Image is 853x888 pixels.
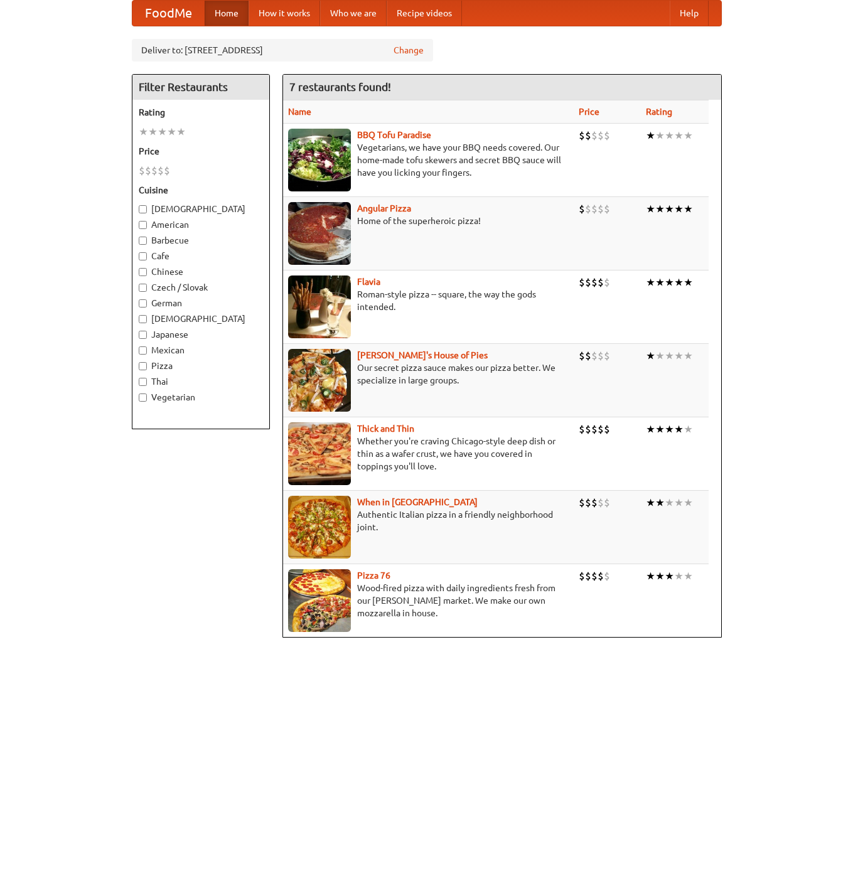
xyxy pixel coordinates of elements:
[585,496,591,510] li: $
[604,129,610,142] li: $
[139,125,148,139] li: ★
[646,275,655,289] li: ★
[139,250,263,262] label: Cafe
[604,569,610,583] li: $
[646,107,672,117] a: Rating
[604,275,610,289] li: $
[151,164,158,178] li: $
[684,349,693,363] li: ★
[288,349,351,412] img: luigis.jpg
[665,569,674,583] li: ★
[139,234,263,247] label: Barbecue
[646,496,655,510] li: ★
[139,237,147,245] input: Barbecue
[591,496,598,510] li: $
[357,424,414,434] a: Thick and Thin
[655,202,665,216] li: ★
[579,569,585,583] li: $
[598,275,604,289] li: $
[139,391,263,404] label: Vegetarian
[674,569,684,583] li: ★
[158,125,167,139] li: ★
[139,281,263,294] label: Czech / Slovak
[139,268,147,276] input: Chinese
[357,497,478,507] a: When in [GEOGRAPHIC_DATA]
[684,275,693,289] li: ★
[357,130,431,140] a: BBQ Tofu Paradise
[585,129,591,142] li: $
[585,275,591,289] li: $
[139,265,263,278] label: Chinese
[139,346,147,355] input: Mexican
[598,569,604,583] li: $
[139,331,147,339] input: Japanese
[139,360,263,372] label: Pizza
[139,284,147,292] input: Czech / Slovak
[394,44,424,56] a: Change
[164,164,170,178] li: $
[684,202,693,216] li: ★
[139,315,147,323] input: [DEMOGRAPHIC_DATA]
[665,202,674,216] li: ★
[139,328,263,341] label: Japanese
[655,275,665,289] li: ★
[684,422,693,436] li: ★
[646,202,655,216] li: ★
[139,344,263,356] label: Mexican
[139,145,263,158] h5: Price
[387,1,462,26] a: Recipe videos
[357,277,380,287] b: Flavia
[604,349,610,363] li: $
[598,496,604,510] li: $
[579,349,585,363] li: $
[674,422,684,436] li: ★
[357,203,411,213] b: Angular Pizza
[665,496,674,510] li: ★
[139,205,147,213] input: [DEMOGRAPHIC_DATA]
[288,107,311,117] a: Name
[665,275,674,289] li: ★
[357,350,488,360] a: [PERSON_NAME]'s House of Pies
[674,275,684,289] li: ★
[655,129,665,142] li: ★
[674,129,684,142] li: ★
[139,362,147,370] input: Pizza
[604,422,610,436] li: $
[646,422,655,436] li: ★
[288,435,569,473] p: Whether you're craving Chicago-style deep dish or thin as a wafer crust, we have you covered in t...
[288,582,569,619] p: Wood-fired pizza with daily ingredients fresh from our [PERSON_NAME] market. We make our own mozz...
[665,422,674,436] li: ★
[591,569,598,583] li: $
[139,297,263,309] label: German
[591,349,598,363] li: $
[139,393,147,402] input: Vegetarian
[655,349,665,363] li: ★
[579,275,585,289] li: $
[665,129,674,142] li: ★
[289,81,391,93] ng-pluralize: 7 restaurants found!
[604,202,610,216] li: $
[598,202,604,216] li: $
[655,496,665,510] li: ★
[139,313,263,325] label: [DEMOGRAPHIC_DATA]
[646,129,655,142] li: ★
[288,569,351,632] img: pizza76.jpg
[579,496,585,510] li: $
[176,125,186,139] li: ★
[646,569,655,583] li: ★
[579,107,599,117] a: Price
[288,215,569,227] p: Home of the superheroic pizza!
[579,422,585,436] li: $
[132,75,269,100] h4: Filter Restaurants
[674,349,684,363] li: ★
[288,422,351,485] img: thick.jpg
[579,202,585,216] li: $
[674,496,684,510] li: ★
[139,218,263,231] label: American
[598,129,604,142] li: $
[684,496,693,510] li: ★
